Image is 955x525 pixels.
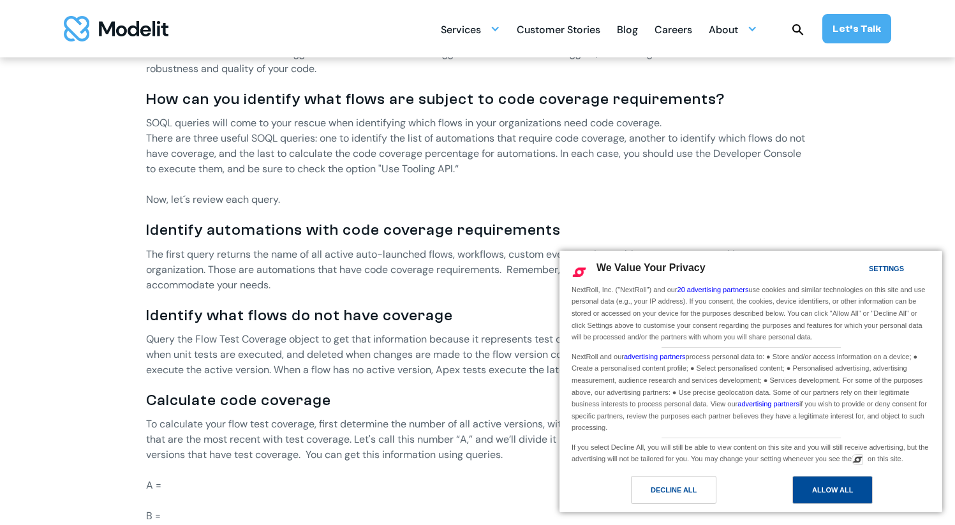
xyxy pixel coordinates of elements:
p: Query the Flow Test Coverage object to get that information because it represents test coverage f... [146,332,810,378]
a: advertising partners [624,353,686,360]
p: The first query returns the name of all active auto-launched flows, workflows, custom events, or ... [146,247,810,293]
h3: Identify automations with code coverage requirements [146,220,810,240]
div: Services [441,17,500,41]
div: Services [441,18,481,43]
a: Allow All [751,476,935,510]
p: There are three useful SOQL queries: one to identify the list of automations that require code co... [146,131,810,177]
div: Customer Stories [517,18,600,43]
a: advertising partners [737,400,799,408]
a: Decline All [567,476,751,510]
div: Decline All [651,483,697,497]
p: ‍ [146,177,810,192]
p: To calculate your flow test coverage, first determine the number of all active versions, with or ... [146,417,810,462]
a: Settings [847,258,877,282]
p: B = [146,508,810,524]
div: If you select Decline All, you will still be able to view content on this site and you will still... [569,438,933,466]
p: A = [146,478,810,493]
a: Blog [617,17,638,41]
h3: Calculate code coverage [146,390,810,410]
div: Allow All [812,483,853,497]
a: home [64,16,168,41]
h3: How can you identify what flows are subject to code coverage requirements? [146,89,810,109]
div: Careers [655,18,692,43]
img: modelit logo [64,16,168,41]
div: Blog [617,18,638,43]
div: About [709,18,738,43]
h3: Identify what flows do not have coverage [146,306,810,325]
div: Settings [869,262,904,276]
a: 20 advertising partners [677,286,749,293]
p: SOQL queries will come to your rescue when identifying which flows in your organizations need cod... [146,115,810,131]
p: Now, let´s review each query. [146,192,810,207]
span: We Value Your Privacy [596,262,706,273]
div: NextRoll and our process personal data to: ● Store and/or access information on a device; ● Creat... [569,348,933,435]
div: About [709,17,757,41]
a: Customer Stories [517,17,600,41]
div: NextRoll, Inc. ("NextRoll") and our use cookies and similar technologies on this site and use per... [569,283,933,344]
div: Let’s Talk [833,22,881,36]
a: Careers [655,17,692,41]
a: Let’s Talk [822,14,891,43]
